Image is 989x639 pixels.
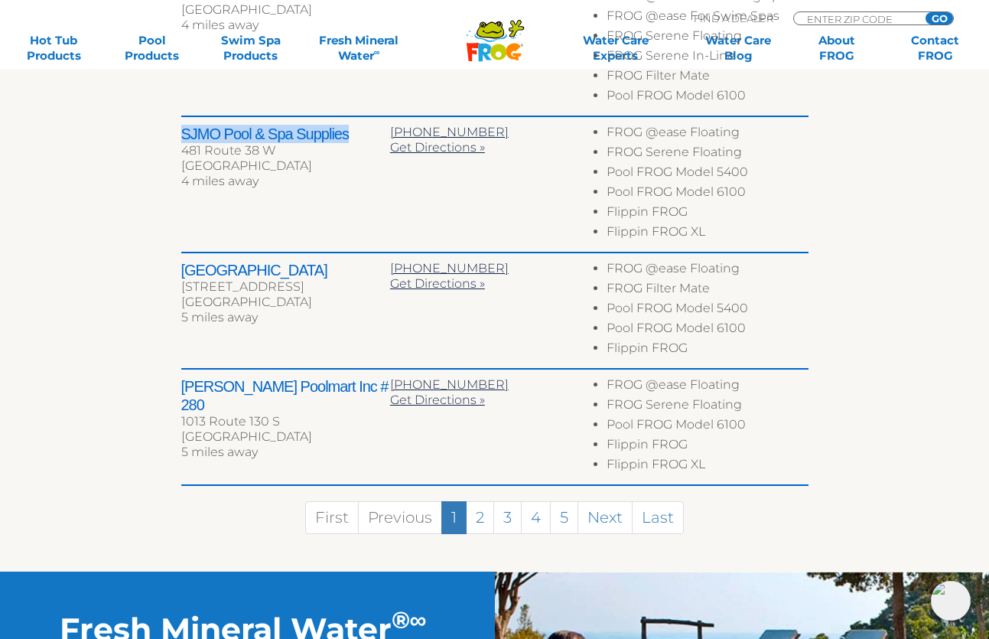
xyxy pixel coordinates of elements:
[390,140,485,155] a: Get Directions »
[577,501,633,534] a: Next
[493,501,522,534] a: 3
[181,2,390,18] div: [GEOGRAPHIC_DATA]
[607,88,808,108] li: Pool FROG Model 6100
[181,445,258,459] span: 5 miles away
[181,279,390,295] div: [STREET_ADDRESS]
[358,501,442,534] a: Previous
[410,605,427,634] sup: ∞
[114,33,190,64] a: PoolProducts
[181,158,390,174] div: [GEOGRAPHIC_DATA]
[805,12,909,25] input: Zip Code Form
[931,581,971,621] img: openIcon
[607,321,808,341] li: Pool FROG Model 6100
[607,48,808,68] li: FROG Serene In-Line
[181,310,258,324] span: 5 miles away
[607,341,808,360] li: Flippin FROG
[799,33,875,64] a: AboutFROG
[181,414,390,429] div: 1013 Route 130 S
[390,125,509,139] a: [PHONE_NUMBER]
[521,501,551,534] a: 4
[607,8,808,28] li: FROG @ease For Swim Spas
[607,224,808,244] li: Flippin FROG XL
[607,437,808,457] li: Flippin FROG
[181,143,390,158] div: 481 Route 38 W
[897,33,974,64] a: ContactFROG
[15,33,92,64] a: Hot TubProducts
[392,605,410,634] sup: ®
[607,281,808,301] li: FROG Filter Mate
[181,295,390,310] div: [GEOGRAPHIC_DATA]
[181,125,390,143] h2: SJMO Pool & Spa Supplies
[390,276,485,291] a: Get Directions »
[181,18,259,32] span: 4 miles away
[632,501,684,534] a: Last
[607,145,808,165] li: FROG Serene Floating
[926,12,953,24] input: GO
[390,393,485,407] a: Get Directions »
[181,429,390,445] div: [GEOGRAPHIC_DATA]
[550,501,578,534] a: 5
[390,377,509,392] a: [PHONE_NUMBER]
[181,377,390,414] h2: [PERSON_NAME] Poolmart Inc # 280
[607,204,808,224] li: Flippin FROG
[466,501,494,534] a: 2
[607,261,808,281] li: FROG @ease Floating
[607,377,808,397] li: FROG @ease Floating
[607,184,808,204] li: Pool FROG Model 6100
[390,261,509,275] a: [PHONE_NUMBER]
[607,68,808,88] li: FROG Filter Mate
[607,457,808,477] li: Flippin FROG XL
[607,28,808,48] li: FROG Serene Floating
[181,261,390,279] h2: [GEOGRAPHIC_DATA]
[305,501,359,534] a: First
[607,397,808,417] li: FROG Serene Floating
[607,165,808,184] li: Pool FROG Model 5400
[441,501,467,534] a: 1
[607,125,808,145] li: FROG @ease Floating
[607,417,808,437] li: Pool FROG Model 6100
[607,301,808,321] li: Pool FROG Model 5400
[181,174,259,188] span: 4 miles away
